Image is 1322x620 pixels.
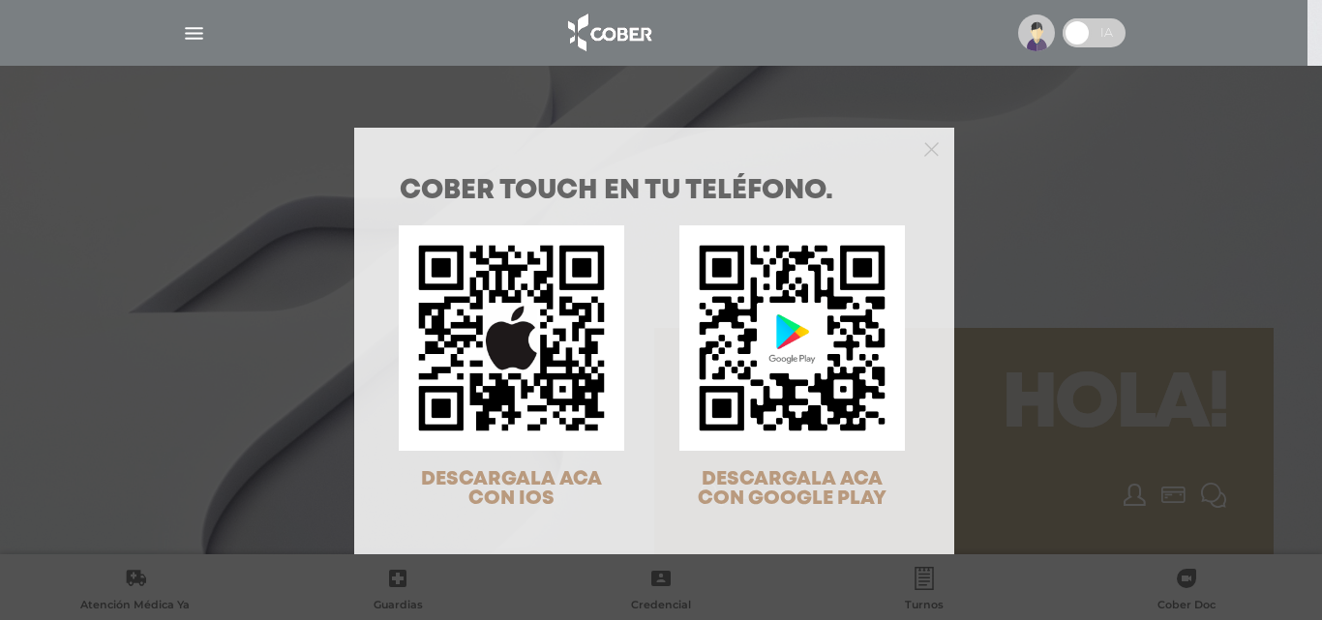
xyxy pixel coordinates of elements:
button: Close [924,139,939,157]
img: qr-code [679,225,905,451]
h1: COBER TOUCH en tu teléfono. [400,178,909,205]
span: DESCARGALA ACA CON IOS [421,470,602,508]
span: DESCARGALA ACA CON GOOGLE PLAY [698,470,886,508]
img: qr-code [399,225,624,451]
